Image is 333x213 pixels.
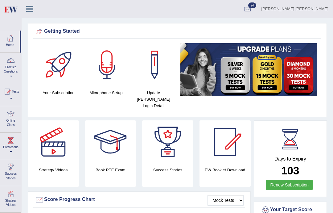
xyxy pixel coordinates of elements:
[35,195,244,204] div: Score Progress Chart
[0,31,20,51] a: Home
[281,165,299,177] b: 103
[0,186,21,211] a: Strategy Videos
[180,43,317,96] img: small5.jpg
[0,84,21,104] a: Tests
[85,167,136,173] h4: Book PTE Exam
[133,90,174,109] h4: Update [PERSON_NAME] Login Detail
[38,90,79,96] h4: Your Subscription
[0,106,21,131] a: Online Class
[248,2,256,8] span: 24
[85,90,127,96] h4: Microphone Setup
[0,133,21,157] a: Predictions
[199,167,251,173] h4: EW Booklet Download
[28,167,79,173] h4: Strategy Videos
[142,167,193,173] h4: Success Stories
[261,156,320,162] h4: Days to Expiry
[0,159,21,184] a: Success Stories
[35,27,320,36] div: Getting Started
[0,53,21,82] a: Practice Questions
[266,180,313,190] a: Renew Subscription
